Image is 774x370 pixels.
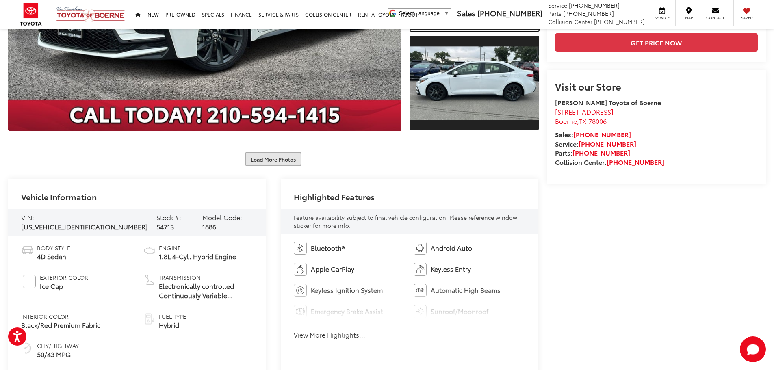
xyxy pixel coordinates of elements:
span: Bluetooth® [311,243,345,253]
span: Collision Center [548,17,592,26]
span: 78006 [588,116,607,125]
span: Stock #: [156,212,181,222]
span: Service [653,15,671,20]
img: Android Auto [414,242,427,255]
strong: Collision Center: [555,157,664,167]
span: Body Style [37,244,70,252]
h2: Vehicle Information [21,192,97,201]
span: Exterior Color [40,273,88,281]
span: 50/43 MPG [37,350,79,359]
span: Saved [738,15,756,20]
span: Select Language [399,10,440,16]
span: Electronically controlled Continuously Variable Transmission (ECVT) / Front-Wheel Drive [159,281,253,300]
span: Feature availability subject to final vehicle configuration. Please reference window sticker for ... [294,213,517,229]
a: Expand Photo 3 [410,35,539,132]
a: [PHONE_NUMBER] [572,148,630,157]
span: 1.8L 4-Cyl. Hybrid Engine [159,252,236,261]
span: City/Highway [37,342,79,350]
span: ▼ [444,10,449,16]
strong: Sales: [555,130,631,139]
img: Vic Vaughan Toyota of Boerne [56,6,125,23]
span: Map [680,15,698,20]
span: Parts [548,9,562,17]
span: VIN: [21,212,34,222]
span: 4D Sedan [37,252,70,261]
span: [PHONE_NUMBER] [594,17,645,26]
img: Fuel Economy [21,342,34,355]
img: Bluetooth® [294,242,307,255]
span: [PHONE_NUMBER] [477,8,542,18]
span: TX [579,116,587,125]
strong: Service: [555,139,636,148]
strong: [PERSON_NAME] Toyota of Boerne [555,97,661,107]
span: Sales [457,8,475,18]
span: 54713 [156,222,174,231]
span: [PHONE_NUMBER] [563,9,614,17]
span: [US_VEHICLE_IDENTIFICATION_NUMBER] [21,222,148,231]
button: Load More Photos [245,152,301,166]
span: Engine [159,244,236,252]
img: Keyless Ignition System [294,284,307,297]
a: [PHONE_NUMBER] [607,157,664,167]
button: Get Price Now [555,33,758,52]
a: [PHONE_NUMBER] [579,139,636,148]
button: View More Highlights... [294,330,365,340]
span: Hybrid [159,320,186,330]
span: Transmission [159,273,253,281]
a: Select Language​ [399,10,449,16]
h2: Visit our Store [555,81,758,91]
span: Boerne [555,116,577,125]
button: Toggle Chat Window [740,336,766,362]
span: Ice Cap [40,281,88,291]
span: Model Code: [202,212,242,222]
a: [STREET_ADDRESS] Boerne,TX 78006 [555,107,614,125]
h2: Highlighted Features [294,192,375,201]
span: Fuel Type [159,312,186,320]
span: Black/Red Premium Fabric [21,320,100,330]
span: Android Auto [431,243,472,253]
img: Apple CarPlay [294,263,307,276]
span: Keyless Entry [431,264,471,274]
a: [PHONE_NUMBER] [573,130,631,139]
strong: Parts: [555,148,630,157]
span: 1886 [202,222,216,231]
span: [STREET_ADDRESS] [555,107,614,116]
span: [PHONE_NUMBER] [569,1,620,9]
span: Service [548,1,567,9]
span: Interior Color [21,312,100,320]
img: Keyless Entry [414,263,427,276]
span: #FFFFFF [23,275,36,288]
span: Apple CarPlay [311,264,354,274]
img: 2025 Toyota Corolla Hybrid Hybrid SE [409,46,540,120]
svg: Start Chat [740,336,766,362]
img: Automatic High Beams [414,284,427,297]
span: , [555,116,607,125]
span: Contact [706,15,724,20]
